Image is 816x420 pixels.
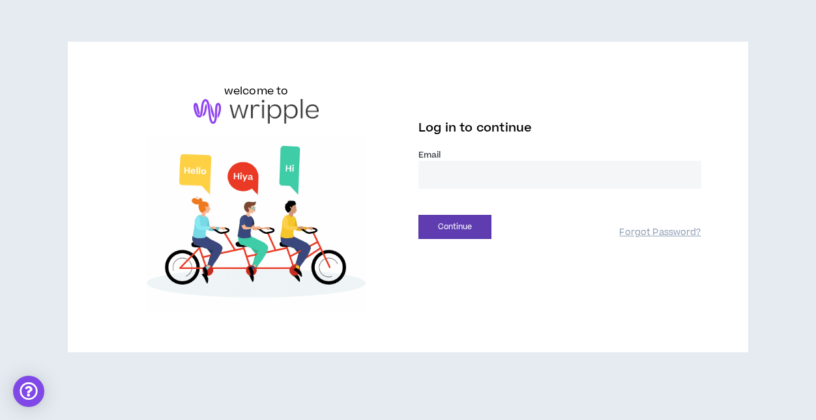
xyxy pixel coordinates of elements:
a: Forgot Password? [619,227,701,239]
span: Log in to continue [418,120,532,136]
img: Welcome to Wripple [115,137,398,311]
h6: welcome to [224,83,289,99]
label: Email [418,149,701,161]
img: logo-brand.png [194,99,319,124]
div: Open Intercom Messenger [13,376,44,407]
button: Continue [418,215,491,239]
